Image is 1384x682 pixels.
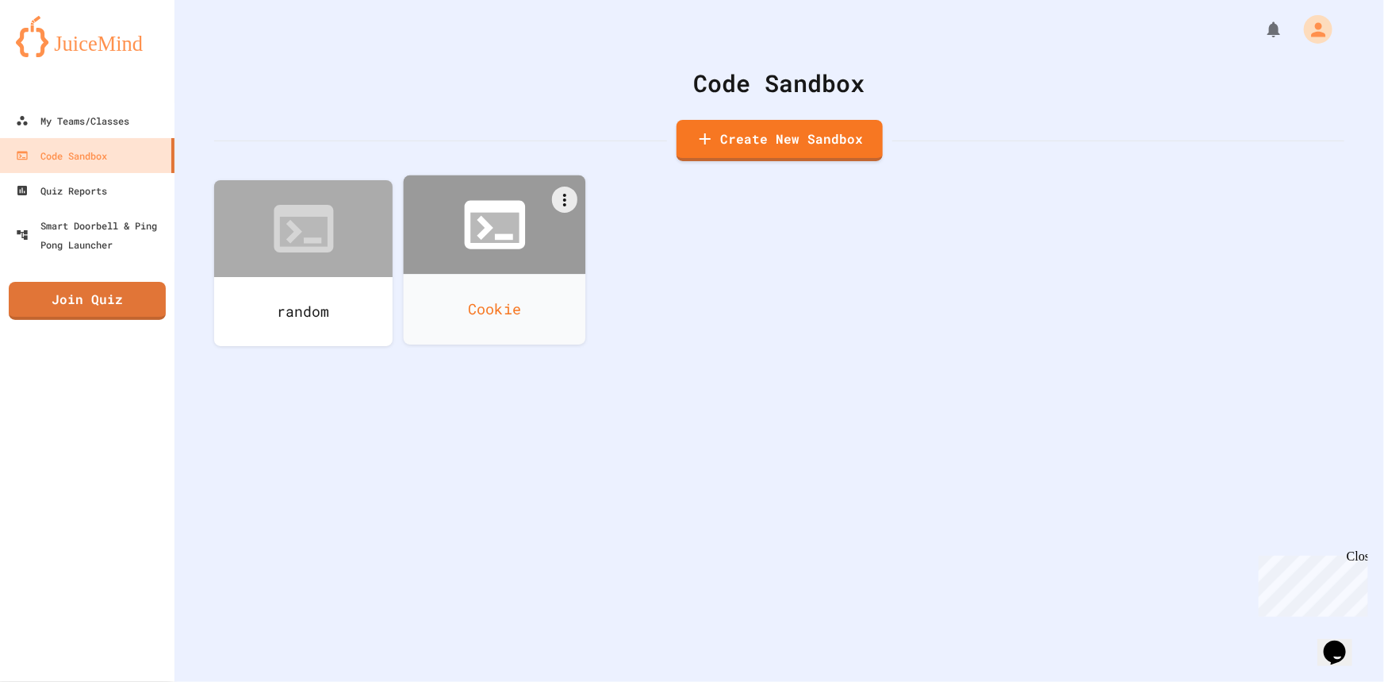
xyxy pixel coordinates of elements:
[404,274,586,345] div: Cookie
[214,65,1344,101] div: Code Sandbox
[1252,549,1368,617] iframe: chat widget
[214,277,393,346] div: random
[16,111,129,130] div: My Teams/Classes
[404,175,586,345] a: Cookie
[214,180,393,346] a: random
[6,6,109,101] div: Chat with us now!Close
[677,120,883,161] a: Create New Sandbox
[16,181,107,200] div: Quiz Reports
[1317,618,1368,666] iframe: chat widget
[16,16,159,57] img: logo-orange.svg
[16,146,107,165] div: Code Sandbox
[16,216,168,254] div: Smart Doorbell & Ping Pong Launcher
[1235,16,1287,43] div: My Notifications
[1287,11,1336,48] div: My Account
[9,282,166,320] a: Join Quiz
